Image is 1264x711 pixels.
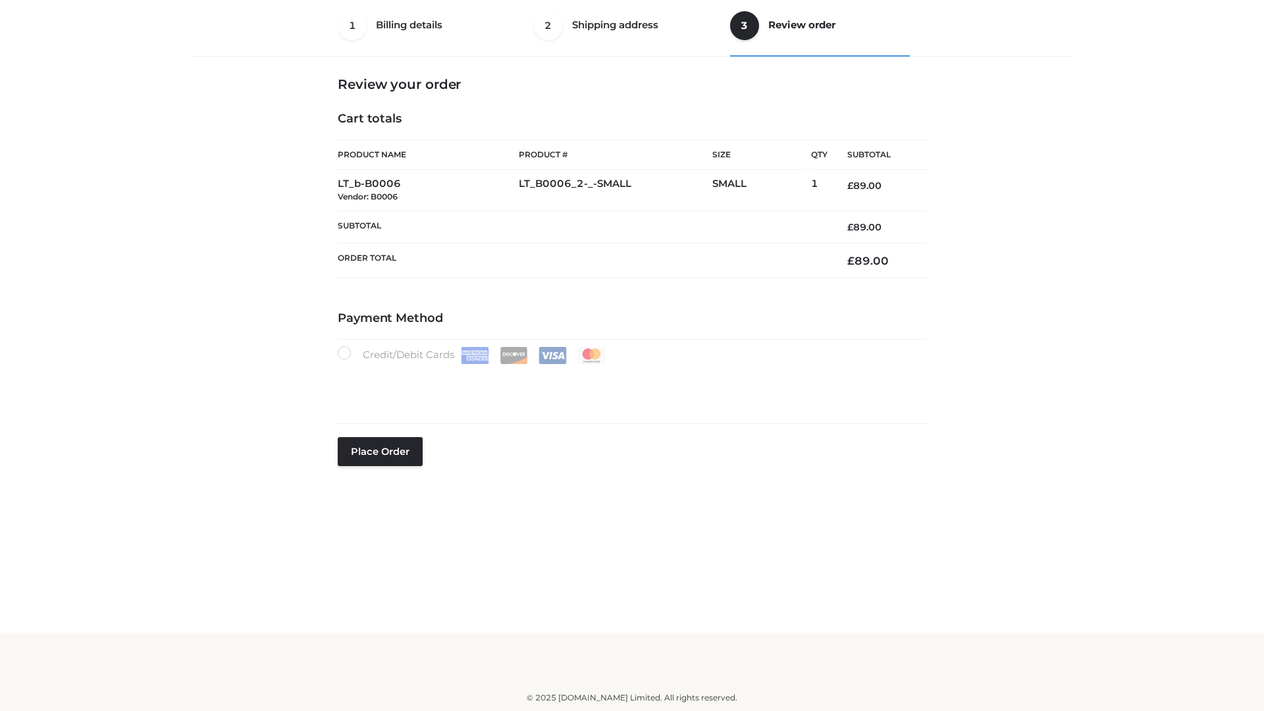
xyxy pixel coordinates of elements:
td: 1 [811,170,828,211]
td: LT_b-B0006 [338,170,519,211]
bdi: 89.00 [847,180,882,192]
h4: Cart totals [338,112,926,126]
img: Discover [500,347,528,364]
span: £ [847,254,855,267]
th: Qty [811,140,828,170]
div: © 2025 [DOMAIN_NAME] Limited. All rights reserved. [196,691,1068,704]
th: Subtotal [338,211,828,243]
th: Size [712,140,804,170]
h3: Review your order [338,76,926,92]
iframe: Secure payment input frame [335,361,924,409]
img: Mastercard [577,347,606,364]
th: Product Name [338,140,519,170]
img: Visa [539,347,567,364]
img: Amex [461,347,489,364]
th: Product # [519,140,712,170]
td: LT_B0006_2-_-SMALL [519,170,712,211]
span: £ [847,221,853,233]
th: Subtotal [828,140,926,170]
bdi: 89.00 [847,221,882,233]
th: Order Total [338,244,828,278]
button: Place order [338,437,423,466]
small: Vendor: B0006 [338,192,398,201]
label: Credit/Debit Cards [338,346,607,364]
h4: Payment Method [338,311,926,326]
bdi: 89.00 [847,254,889,267]
td: SMALL [712,170,811,211]
span: £ [847,180,853,192]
